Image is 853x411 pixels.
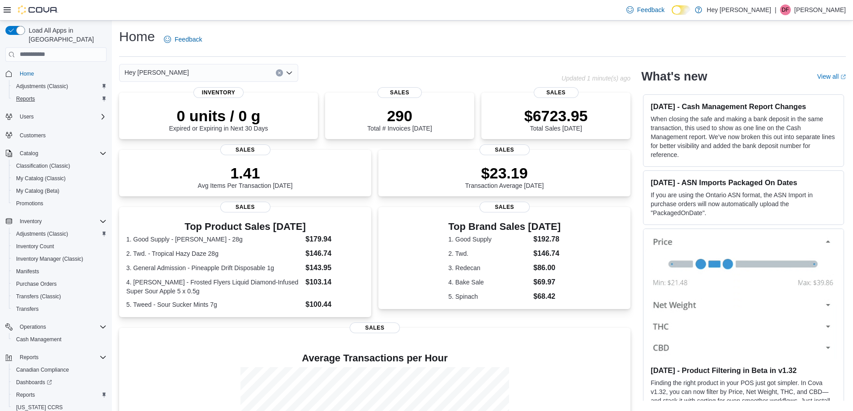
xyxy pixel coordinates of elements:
[9,265,110,278] button: Manifests
[367,107,432,125] p: 290
[775,4,776,15] p: |
[16,111,107,122] span: Users
[2,351,110,364] button: Reports
[16,404,63,411] span: [US_STATE] CCRS
[533,277,561,288] dd: $69.97
[16,243,54,250] span: Inventory Count
[840,74,846,80] svg: External link
[126,249,302,258] dt: 2. Twd. - Tropical Hazy Daze 28g
[13,173,69,184] a: My Catalog (Classic)
[9,376,110,389] a: Dashboards
[533,248,561,259] dd: $146.74
[9,278,110,290] button: Purchase Orders
[16,366,69,373] span: Canadian Compliance
[305,299,364,310] dd: $100.44
[13,266,107,277] span: Manifests
[562,75,630,82] p: Updated 1 minute(s) ago
[16,216,107,227] span: Inventory
[305,248,364,259] dd: $146.74
[305,263,364,273] dd: $143.95
[651,191,836,217] p: If you are using the Ontario ASN format, the ASN Import in purchase orders will now automatically...
[9,253,110,265] button: Inventory Manager (Classic)
[126,353,623,364] h4: Average Transactions per Hour
[16,230,68,237] span: Adjustments (Classic)
[16,391,35,398] span: Reports
[124,67,189,78] span: Hey [PERSON_NAME]
[13,198,107,209] span: Promotions
[18,5,58,14] img: Cova
[20,113,34,120] span: Users
[13,229,72,239] a: Adjustments (Classic)
[13,198,47,209] a: Promotions
[533,291,561,302] dd: $68.42
[16,352,42,363] button: Reports
[13,364,73,375] a: Canadian Compliance
[2,128,110,141] button: Customers
[9,228,110,240] button: Adjustments (Classic)
[13,377,107,388] span: Dashboards
[651,102,836,111] h3: [DATE] - Cash Management Report Changes
[9,290,110,303] button: Transfers (Classic)
[16,148,42,159] button: Catalog
[782,4,789,15] span: DF
[13,241,58,252] a: Inventory Count
[16,175,66,182] span: My Catalog (Classic)
[651,178,836,187] h3: [DATE] - ASN Imports Packaged On Dates
[377,87,422,98] span: Sales
[13,377,56,388] a: Dashboards
[448,292,530,301] dt: 5. Spinach
[16,379,52,386] span: Dashboards
[16,162,70,169] span: Classification (Classic)
[13,254,107,264] span: Inventory Manager (Classic)
[20,354,39,361] span: Reports
[641,69,707,84] h2: What's new
[780,4,791,15] div: Dawna Fuller
[286,69,293,76] button: Open list of options
[13,81,72,92] a: Adjustments (Classic)
[13,93,107,104] span: Reports
[198,164,293,182] p: 1.41
[13,304,107,314] span: Transfers
[16,148,107,159] span: Catalog
[198,164,293,189] div: Avg Items Per Transaction [DATE]
[13,266,43,277] a: Manifests
[480,202,530,212] span: Sales
[9,172,110,185] button: My Catalog (Classic)
[448,278,530,287] dt: 4. Bake Sale
[16,293,61,300] span: Transfers (Classic)
[524,107,588,132] div: Total Sales [DATE]
[13,279,107,289] span: Purchase Orders
[637,5,664,14] span: Feedback
[13,241,107,252] span: Inventory Count
[276,69,283,76] button: Clear input
[350,322,400,333] span: Sales
[13,186,63,196] a: My Catalog (Beta)
[16,322,50,332] button: Operations
[16,352,107,363] span: Reports
[2,215,110,228] button: Inventory
[465,164,544,189] div: Transaction Average [DATE]
[16,268,39,275] span: Manifests
[2,67,110,80] button: Home
[16,187,60,195] span: My Catalog (Beta)
[16,255,83,263] span: Inventory Manager (Classic)
[16,68,38,79] a: Home
[9,364,110,376] button: Canadian Compliance
[13,161,74,171] a: Classification (Classic)
[16,336,61,343] span: Cash Management
[13,93,39,104] a: Reports
[16,305,39,313] span: Transfers
[126,263,302,272] dt: 3. General Admission - Pineapple Drift Disposable 1g
[13,254,87,264] a: Inventory Manager (Classic)
[175,35,202,44] span: Feedback
[9,240,110,253] button: Inventory Count
[20,132,46,139] span: Customers
[448,221,561,232] h3: Top Brand Sales [DATE]
[13,390,107,400] span: Reports
[20,323,46,330] span: Operations
[119,28,155,46] h1: Home
[9,80,110,93] button: Adjustments (Classic)
[13,161,107,171] span: Classification (Classic)
[524,107,588,125] p: $6723.95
